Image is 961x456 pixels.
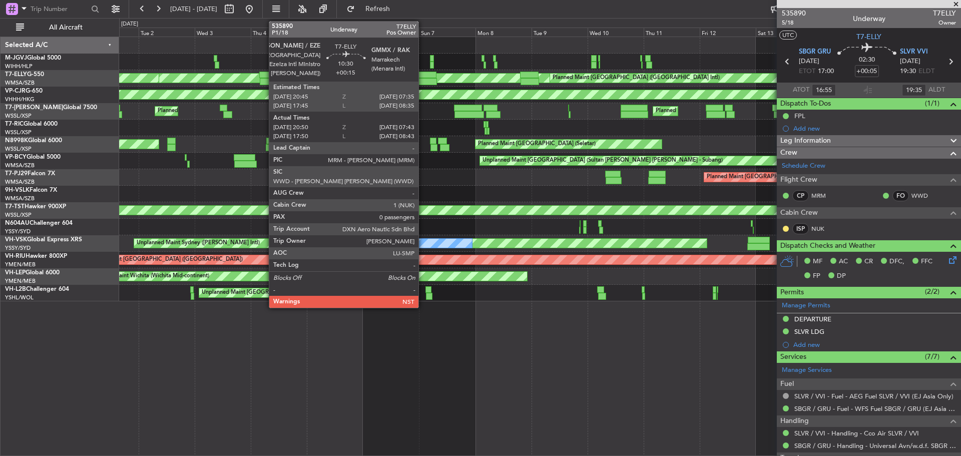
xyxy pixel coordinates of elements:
input: --:-- [902,84,926,96]
span: VP-CJR [5,88,26,94]
span: ETOT [799,67,815,77]
a: Manage Permits [782,301,830,311]
span: FFC [921,257,932,267]
a: N8998KGlobal 6000 [5,138,62,144]
div: FPL [794,112,805,120]
span: 17:00 [818,67,834,77]
div: CP [792,190,809,201]
a: VH-LEPGlobal 6000 [5,270,60,276]
span: Permits [780,287,804,298]
a: Schedule Crew [782,161,825,171]
div: Add new [793,340,956,349]
div: Planned Maint [GEOGRAPHIC_DATA] (Seletar) [309,54,427,69]
div: Unplanned Maint Wichita (Wichita Mid-continent) [85,269,209,284]
a: 9H-VSLKFalcon 7X [5,187,57,193]
span: T7-[PERSON_NAME] [5,105,63,111]
div: Fri 12 [700,28,756,37]
a: WSSL/XSP [5,145,32,153]
span: Fuel [780,378,794,390]
span: Cabin Crew [780,207,818,219]
span: Leg Information [780,135,831,147]
a: VHHH/HKG [5,96,35,103]
a: WWD [911,191,934,200]
div: Unplanned Maint [GEOGRAPHIC_DATA] ([GEOGRAPHIC_DATA]) [202,285,366,300]
div: Sat 6 [363,28,419,37]
a: VH-L2BChallenger 604 [5,286,69,292]
div: Sun 7 [419,28,475,37]
a: YSSY/SYD [5,244,31,252]
span: 535890 [782,8,806,19]
button: All Aircraft [11,20,109,36]
div: Unplanned Maint [GEOGRAPHIC_DATA] (Sultan [PERSON_NAME] [PERSON_NAME] - Subang) [483,153,723,168]
span: VH-L2B [5,286,26,292]
a: WMSA/SZB [5,79,35,87]
span: DP [837,271,846,281]
div: DEPARTURE [794,315,831,323]
span: 5/18 [782,19,806,27]
a: VH-RIUHawker 800XP [5,253,67,259]
a: M-JGVJGlobal 5000 [5,55,61,61]
span: Refresh [357,6,399,13]
button: Refresh [342,1,402,17]
input: Trip Number [31,2,88,17]
span: [DATE] - [DATE] [170,5,217,14]
a: VP-BCYGlobal 5000 [5,154,61,160]
span: ELDT [918,67,934,77]
div: Thu 4 [251,28,307,37]
span: Dispatch To-Dos [780,98,831,110]
div: Sat 13 [756,28,812,37]
a: SLVR / VVI - Handling - Cco Air SLVR / VVI [794,429,919,437]
a: Manage Services [782,365,832,375]
span: T7-ELLY [5,72,27,78]
div: Mon 8 [475,28,532,37]
div: Planned Maint Dubai (Al Maktoum Intl) [158,104,256,119]
div: Unplanned Maint Sydney ([PERSON_NAME] Intl) [137,236,260,251]
div: Planned Maint [GEOGRAPHIC_DATA] ([GEOGRAPHIC_DATA] Intl) [553,71,720,86]
div: ISP [792,223,809,234]
a: MRM [811,191,834,200]
span: Dispatch Checks and Weather [780,240,875,252]
a: YMEN/MEB [5,277,36,285]
span: FP [813,271,820,281]
span: ALDT [928,85,945,95]
div: Tue 2 [139,28,195,37]
span: T7ELLY [933,8,956,19]
a: VP-CJRG-650 [5,88,43,94]
span: VP-BCY [5,154,27,160]
span: AC [839,257,848,267]
div: Planned Maint [309,203,346,218]
span: T7-ELLY [856,32,881,42]
div: Add new [793,124,956,133]
span: All Aircraft [26,24,106,31]
a: NUK [811,224,834,233]
a: T7-PJ29Falcon 7X [5,171,55,177]
a: T7-TSTHawker 900XP [5,204,66,210]
button: UTC [779,31,797,40]
a: N604AUChallenger 604 [5,220,73,226]
span: VH-LEP [5,270,26,276]
div: [DATE] [121,20,138,29]
a: WMSA/SZB [5,162,35,169]
a: YMEN/MEB [5,261,36,268]
span: SLVR VVI [900,47,928,57]
a: SBGR / GRU - Handling - Universal Avn/w.d.f. SBGR / GRU [794,441,956,450]
div: Planned Maint Dubai (Al Maktoum Intl) [656,104,754,119]
a: SLVR / VVI - Fuel - AEG Fuel SLVR / VVI (EJ Asia Only) [794,392,953,400]
div: Wed 10 [588,28,644,37]
a: WSSL/XSP [5,129,32,136]
span: Crew [780,147,797,159]
span: ATOT [793,85,809,95]
div: Thu 11 [644,28,700,37]
span: DFC, [889,257,904,267]
a: WSSL/XSP [5,211,32,219]
span: (1/1) [925,98,939,109]
span: VH-VSK [5,237,27,243]
span: T7-RIC [5,121,24,127]
div: SLVR LDG [794,327,824,336]
a: WMSA/SZB [5,195,35,202]
a: VH-VSKGlobal Express XRS [5,237,82,243]
span: 02:30 [859,55,875,65]
input: --:-- [812,84,836,96]
div: Fri 5 [307,28,363,37]
a: YSHL/WOL [5,294,34,301]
